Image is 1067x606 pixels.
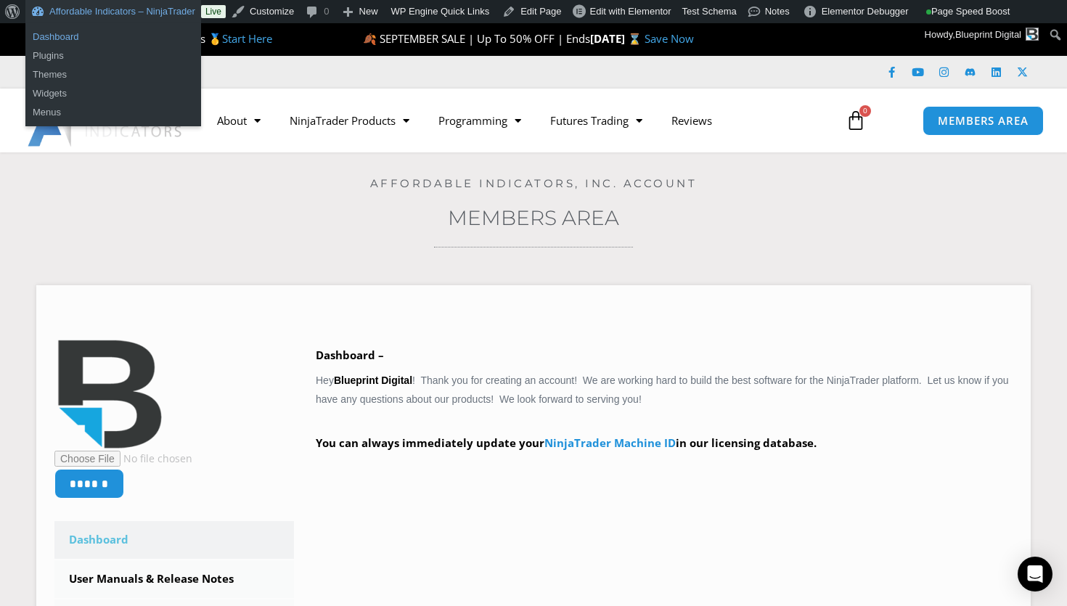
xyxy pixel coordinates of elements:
[216,65,433,79] iframe: Customer reviews powered by Trustpilot
[25,23,201,70] ul: Affordable Indicators – NinjaTrader
[363,31,590,46] span: 🍂 SEPTEMBER SALE | Up To 50% OFF | Ends
[544,435,676,450] a: NinjaTrader Machine ID
[25,46,201,65] a: Plugins
[859,105,871,117] span: 0
[334,374,412,386] strong: Blueprint Digital
[316,345,1013,474] div: Hey ! Thank you for creating an account! We are working hard to build the best software for the N...
[920,23,1044,46] a: Howdy,
[938,115,1029,126] span: MEMBERS AREA
[590,31,645,46] strong: [DATE] ⌛
[536,104,657,137] a: Futures Trading
[590,6,671,17] span: Edit with Elementor
[25,28,201,46] a: Dashboard
[222,31,272,46] a: Start Here
[25,103,201,122] a: Menus
[955,29,1021,40] span: Blueprint Digital
[1018,557,1052,591] div: Open Intercom Messenger
[54,340,163,449] img: f4200ded260306cece07d635b4b5a1c5de2aad294d720d85f66f1dde811a3061
[275,104,424,137] a: NinjaTrader Products
[54,560,294,598] a: User Manuals & Release Notes
[657,104,727,137] a: Reviews
[923,106,1044,136] a: MEMBERS AREA
[203,104,275,137] a: About
[370,176,698,190] a: Affordable Indicators, Inc. Account
[316,435,817,450] strong: You can always immediately update your in our licensing database.
[25,84,201,103] a: Widgets
[25,65,201,84] a: Themes
[448,205,619,230] a: Members Area
[203,104,833,137] nav: Menu
[201,5,226,18] a: Live
[316,348,384,362] b: Dashboard –
[25,61,201,126] ul: Affordable Indicators – NinjaTrader
[824,99,888,142] a: 0
[424,104,536,137] a: Programming
[54,521,294,559] a: Dashboard
[645,31,694,46] a: Save Now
